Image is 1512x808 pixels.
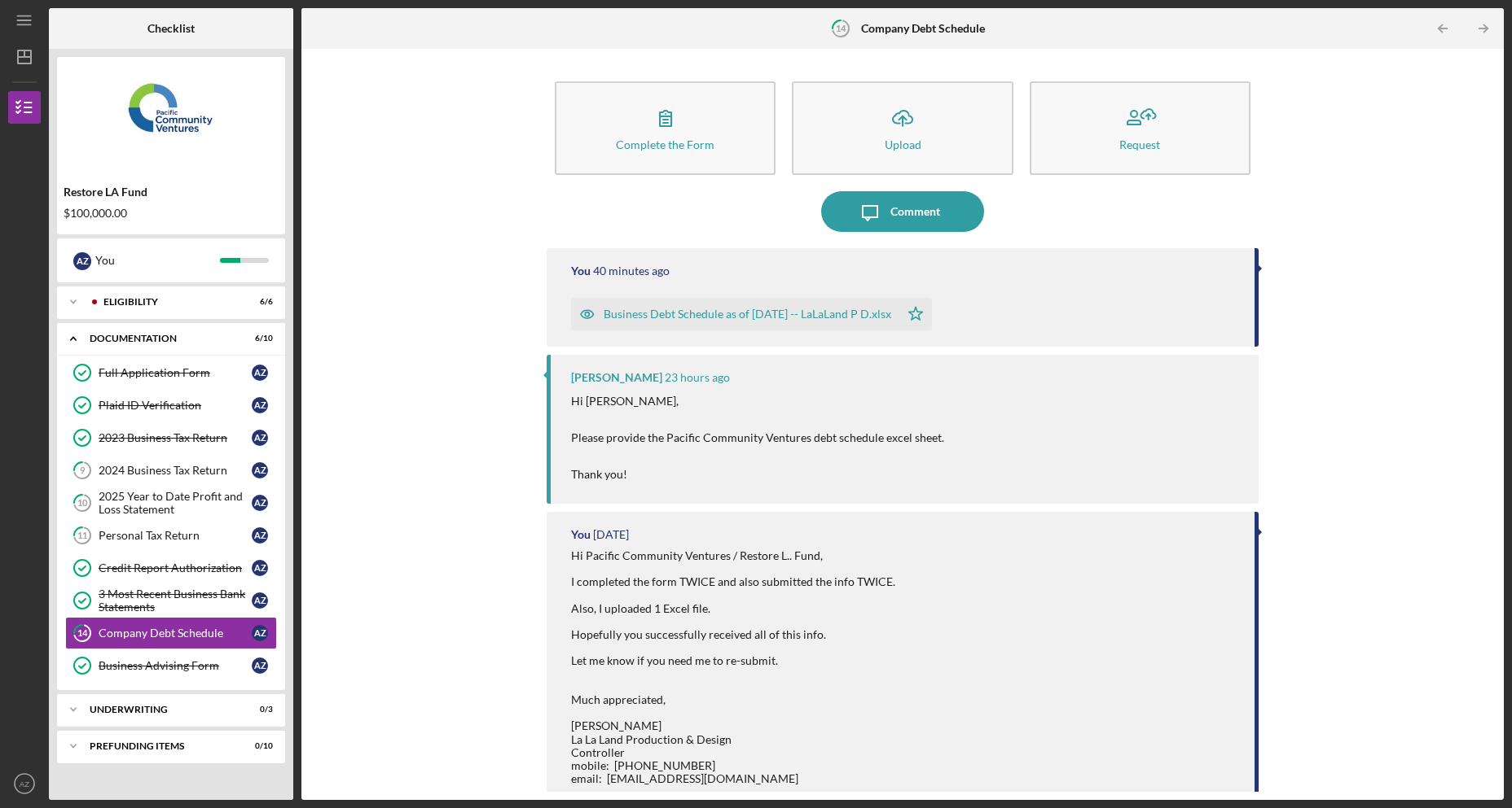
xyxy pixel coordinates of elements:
[65,487,277,519] a: 102025 Year to Date Profit and Loss StatementAZ
[252,495,268,511] div: A Z
[99,490,252,516] div: 2025 Year to Date Profit and Loss Statement
[65,649,277,682] a: Business Advising FormAZ
[20,780,29,788] text: AZ
[77,628,88,639] tspan: 14
[885,138,921,151] div: Upload
[252,592,268,609] div: A Z
[252,430,268,446] div: A Z
[99,561,252,574] div: Credit Report Authorization
[90,705,232,714] div: Underwriting
[1119,138,1160,151] div: Request
[571,298,932,330] button: Business Debt Schedule as of [DATE] -- LaLaLand P D.xlsx
[65,389,277,421] a: Plaid ID VerificationAZ
[252,527,268,544] div: A Z
[555,81,776,175] button: Complete the Form
[252,625,268,641] div: A Z
[65,617,277,649] a: 14Company Debt ScheduleAZ
[65,552,277,584] a: Credit Report AuthorizationAZ
[103,297,232,307] div: Eligibility
[571,528,591,541] div: You
[99,659,252,672] div: Business Advising Form
[64,207,279,220] div: $100,000.00
[57,65,285,163] img: Product logo
[99,529,252,542] div: Personal Tax Return
[99,399,252,412] div: Plaid ID Verification
[571,371,662,384] div: [PERSON_NAME]
[244,297,273,307] div: 6 / 6
[8,767,41,800] button: AZ
[90,334,232,343] div: Documentation
[244,741,273,751] div: 0 / 10
[65,519,277,552] a: 11Personal Tax ReturnAZ
[665,371,730,384] time: 2025-09-25 18:31
[252,560,268,576] div: A Z
[90,741,232,751] div: Prefunding Items
[861,22,985,35] b: Company Debt Schedule
[99,366,252,379] div: Full Application Form
[593,528,629,541] time: 2025-09-25 00:48
[77,531,87,541] tspan: 11
[604,308,891,321] div: Business Debt Schedule as of [DATE] -- LaLaLand P D.xlsx
[99,464,252,477] div: 2024 Business Tax Return
[244,705,273,714] div: 0 / 3
[616,138,714,151] div: Complete the Form
[252,365,268,381] div: A Z
[147,22,195,35] b: Checklist
[64,186,279,199] div: Restore LA Fund
[65,454,277,487] a: 92024 Business Tax ReturnAZ
[95,247,220,274] div: You
[252,462,268,478] div: A Z
[571,264,591,277] div: You
[836,23,846,33] tspan: 14
[99,431,252,444] div: 2023 Business Tax Return
[65,356,277,389] a: Full Application FormAZ
[77,498,88,509] tspan: 10
[80,465,86,476] tspan: 9
[890,191,940,232] div: Comment
[99,587,252,614] div: 3 Most Recent Business Bank Statements
[1030,81,1250,175] button: Request
[244,334,273,343] div: 6 / 10
[99,627,252,640] div: Company Debt Schedule
[593,264,670,277] time: 2025-09-26 17:52
[571,392,944,483] p: Hi [PERSON_NAME], Please provide the Pacific Community Ventures debt schedule excel sheet. Thank ...
[792,81,1013,175] button: Upload
[252,397,268,413] div: A Z
[821,191,984,232] button: Comment
[73,252,91,270] div: A Z
[571,549,895,785] div: Hi Pacific Community Ventures / Restore L.. Fund, I completed the form TWICE and also submitted t...
[252,657,268,674] div: A Z
[65,421,277,454] a: 2023 Business Tax ReturnAZ
[65,584,277,617] a: 3 Most Recent Business Bank StatementsAZ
